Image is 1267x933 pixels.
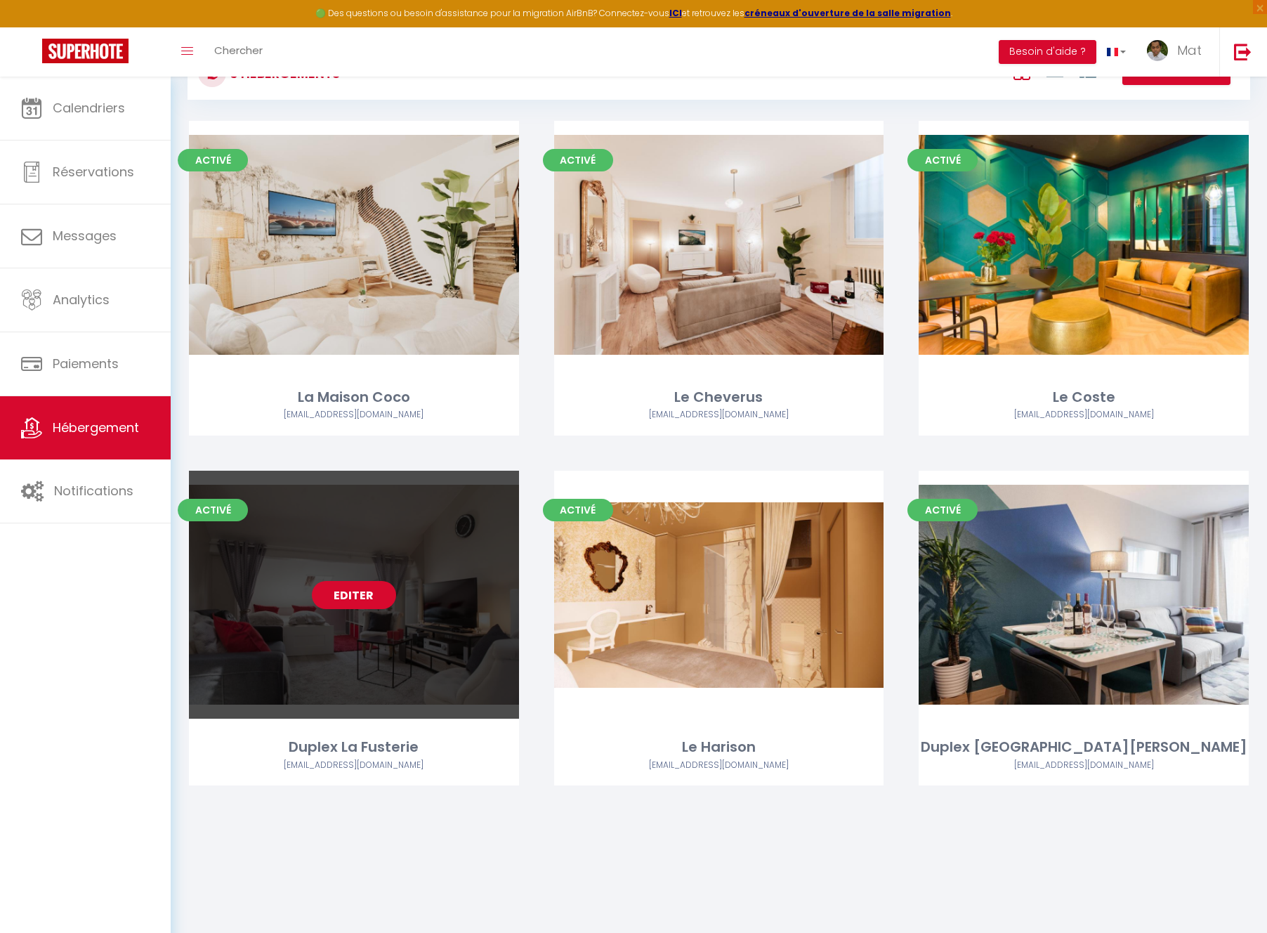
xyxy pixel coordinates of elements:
span: Activé [178,149,248,171]
a: Vue en Box [1013,59,1030,82]
a: ICI [669,7,682,19]
button: Ouvrir le widget de chat LiveChat [11,6,53,48]
span: Activé [543,149,613,171]
div: Airbnb [554,408,884,422]
span: Chercher [214,43,263,58]
div: La Maison Coco [189,386,519,408]
div: Duplex [GEOGRAPHIC_DATA][PERSON_NAME] [919,736,1249,758]
span: Calendriers [53,99,125,117]
a: ... Mat [1136,27,1219,77]
div: Airbnb [189,759,519,772]
div: Le Coste [919,386,1249,408]
span: Réservations [53,163,134,181]
div: Le Cheverus [554,386,884,408]
div: Airbnb [554,759,884,772]
span: Activé [907,149,978,171]
span: Messages [53,227,117,244]
img: ... [1147,40,1168,61]
a: Editer [312,581,396,609]
div: Duplex La Fusterie [189,736,519,758]
img: logout [1234,43,1252,60]
span: Mat [1177,41,1202,59]
div: Le Harison [554,736,884,758]
span: Paiements [53,355,119,372]
span: Activé [543,499,613,521]
a: Vue par Groupe [1079,59,1096,82]
span: Hébergement [53,419,139,436]
div: Airbnb [919,759,1249,772]
img: Super Booking [42,39,129,63]
a: Vue en Liste [1046,59,1063,82]
span: Analytics [53,291,110,308]
div: Airbnb [919,408,1249,422]
span: Activé [178,499,248,521]
div: Airbnb [189,408,519,422]
span: Notifications [54,482,133,500]
a: Chercher [204,27,273,77]
span: Activé [907,499,978,521]
button: Besoin d'aide ? [999,40,1096,64]
a: créneaux d'ouverture de la salle migration [744,7,951,19]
